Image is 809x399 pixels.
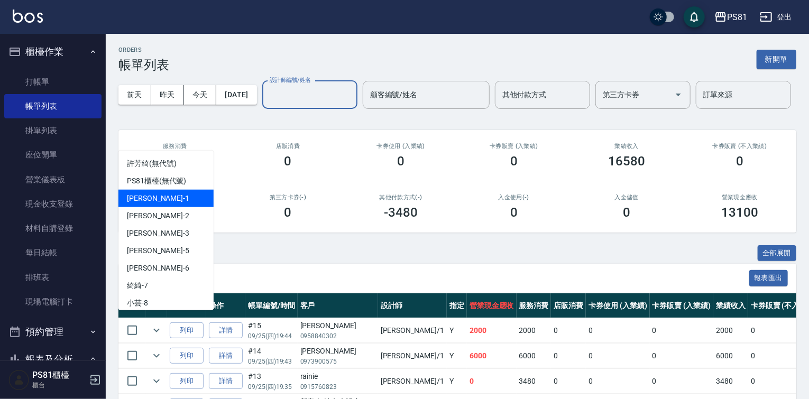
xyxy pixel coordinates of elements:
button: 前天 [118,85,151,105]
button: 今天 [184,85,217,105]
button: 新開單 [757,50,796,69]
th: 卡券販賣 (入業績) [650,293,714,318]
div: [PERSON_NAME] [300,346,375,357]
td: #15 [245,318,298,343]
a: 掛單列表 [4,118,102,143]
h3: 0 [397,154,404,169]
div: PS81 [727,11,747,24]
td: [PERSON_NAME] /1 [378,318,447,343]
h2: 入金儲值 [583,194,671,201]
span: 小芸 -8 [127,298,148,309]
td: 0 [467,369,517,394]
a: 每日結帳 [4,240,102,265]
td: 0 [586,344,650,368]
td: 2000 [467,318,517,343]
a: 材料自購登錄 [4,216,102,240]
a: 座位開單 [4,143,102,167]
span: [PERSON_NAME] -2 [127,210,189,221]
h3: 0 [510,154,518,169]
button: 列印 [170,348,204,364]
button: Open [670,86,687,103]
h2: 卡券販賣 (入業績) [470,143,558,150]
h3: 帳單列表 [118,58,169,72]
h3: 0 [736,154,743,169]
button: 報表匯出 [749,270,788,286]
button: expand row [149,348,164,364]
h3: 0 [510,205,518,220]
h2: 營業現金應收 [696,194,784,201]
a: 詳情 [209,322,243,339]
p: 09/25 (四) 19:35 [248,382,295,392]
td: Y [447,344,467,368]
button: PS81 [710,6,751,28]
td: 2000 [517,318,551,343]
button: 列印 [170,322,204,339]
h3: 服務消費 [131,143,219,150]
h2: 店販消費 [244,143,332,150]
td: 0 [551,369,586,394]
span: [PERSON_NAME] -6 [127,263,189,274]
h3: 0 [623,205,630,220]
a: 新開單 [757,54,796,64]
td: [PERSON_NAME] /1 [378,369,447,394]
a: 詳情 [209,348,243,364]
td: 2000 [713,318,748,343]
td: 0 [650,369,714,394]
h5: PS81櫃檯 [32,370,86,381]
span: 許芳綺 (無代號) [127,158,177,169]
h2: 入金使用(-) [470,194,558,201]
h3: -3480 [384,205,418,220]
button: 預約管理 [4,318,102,346]
h2: 卡券使用 (入業績) [357,143,445,150]
td: 6000 [517,344,551,368]
h2: 第三方卡券(-) [244,194,332,201]
a: 現金收支登錄 [4,192,102,216]
button: 全部展開 [758,245,797,262]
h2: 業績收入 [583,143,671,150]
a: 報表匯出 [749,273,788,283]
h2: 其他付款方式(-) [357,194,445,201]
a: 營業儀表板 [4,168,102,192]
div: rainie [300,371,375,382]
a: 現場電腦打卡 [4,290,102,314]
th: 業績收入 [713,293,748,318]
span: [PERSON_NAME] -5 [127,245,189,256]
button: 昨天 [151,85,184,105]
span: 綺綺 -7 [127,280,148,291]
h3: 16580 [609,154,646,169]
td: #14 [245,344,298,368]
a: 帳單列表 [4,94,102,118]
h3: 0 [284,154,292,169]
td: 0 [650,344,714,368]
span: [PERSON_NAME] -3 [127,228,189,239]
p: 0915760823 [300,382,375,392]
h3: 0 [284,205,292,220]
th: 設計師 [378,293,447,318]
td: 0 [650,318,714,343]
th: 服務消費 [517,293,551,318]
a: 排班表 [4,265,102,290]
th: 卡券使用 (入業績) [586,293,650,318]
td: 0 [551,344,586,368]
a: 打帳單 [4,70,102,94]
p: 09/25 (四) 19:44 [248,331,295,341]
button: [DATE] [216,85,256,105]
a: 詳情 [209,373,243,389]
p: 櫃台 [32,381,86,390]
h2: 卡券販賣 (不入業績) [696,143,784,150]
th: 帳單編號/時間 [245,293,298,318]
button: 櫃檯作業 [4,38,102,66]
td: [PERSON_NAME] /1 [378,344,447,368]
p: 09/25 (四) 19:43 [248,357,295,366]
td: 0 [586,369,650,394]
h2: ORDERS [118,47,169,53]
label: 設計師編號/姓名 [270,76,311,84]
p: 0973900575 [300,357,375,366]
span: 訂單列表 [131,273,749,284]
td: #13 [245,369,298,394]
button: 列印 [170,373,204,389]
td: 6000 [713,344,748,368]
button: 登出 [756,7,796,27]
td: 6000 [467,344,517,368]
td: Y [447,318,467,343]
